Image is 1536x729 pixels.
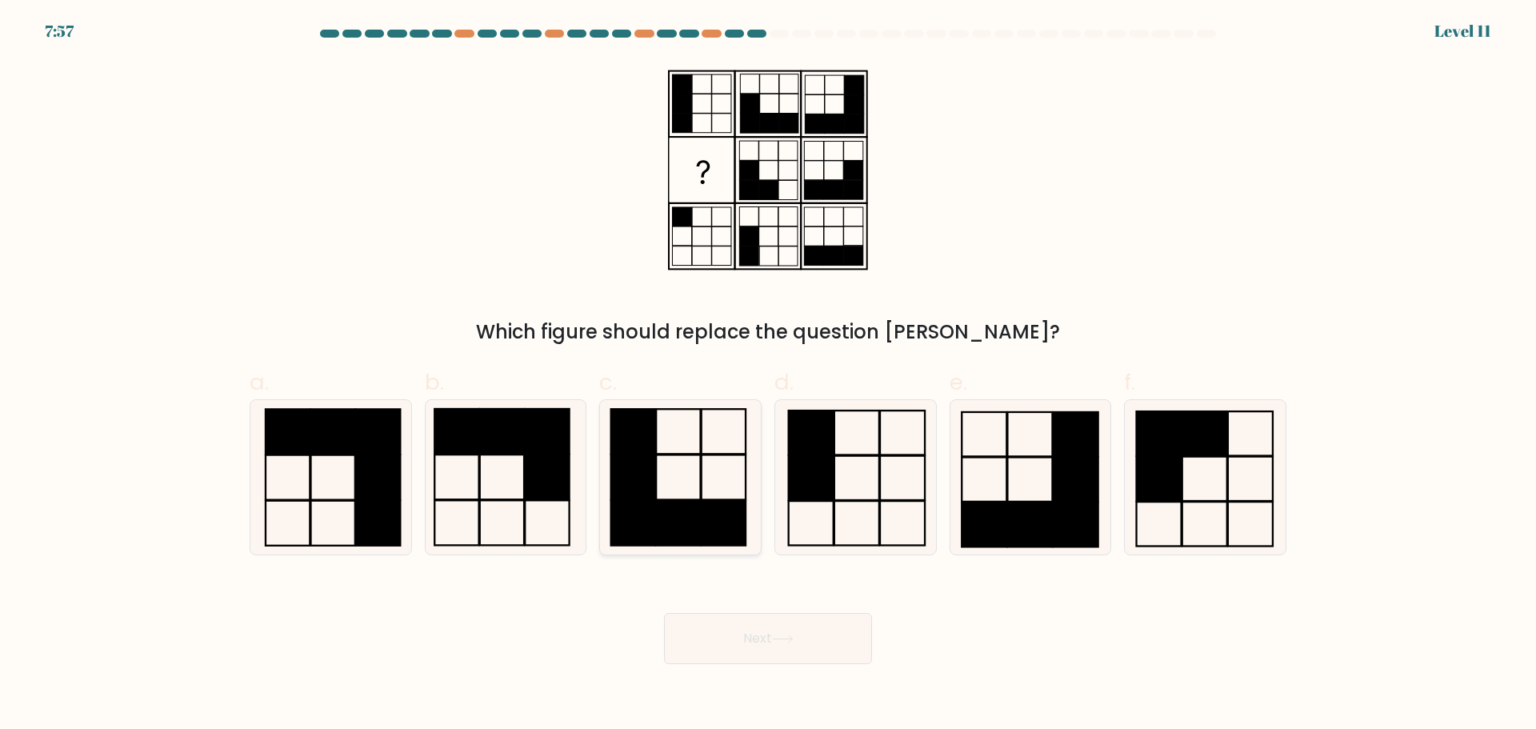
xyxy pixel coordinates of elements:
[259,318,1277,346] div: Which figure should replace the question [PERSON_NAME]?
[950,367,967,398] span: e.
[664,613,872,664] button: Next
[774,367,794,398] span: d.
[250,367,269,398] span: a.
[425,367,444,398] span: b.
[1124,367,1135,398] span: f.
[1434,19,1491,43] div: Level 11
[599,367,617,398] span: c.
[45,19,74,43] div: 7:57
